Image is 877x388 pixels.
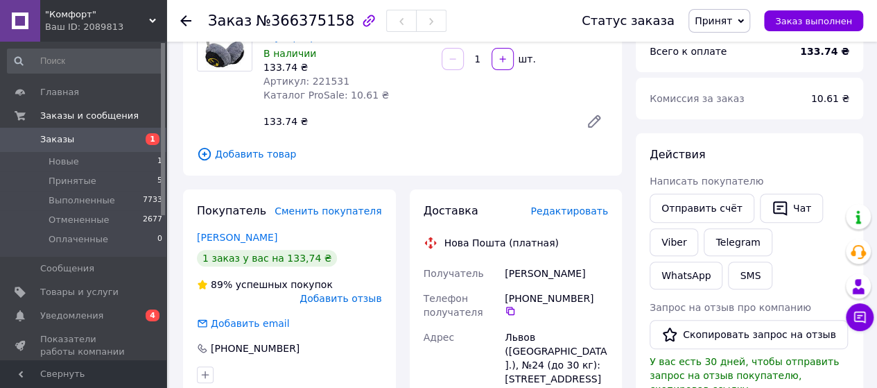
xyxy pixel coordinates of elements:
[49,155,79,168] span: Новые
[424,204,478,217] span: Доставка
[40,133,74,146] span: Заказы
[40,333,128,358] span: Показатели работы компании
[180,14,191,28] div: Вернуться назад
[45,8,149,21] span: "Комфорт"
[45,21,166,33] div: Ваш ID: 2089813
[424,332,454,343] span: Адрес
[258,112,575,131] div: 133.74 ₴
[197,204,266,217] span: Покупатель
[143,194,162,207] span: 7733
[40,86,79,99] span: Главная
[650,46,727,57] span: Всего к оплате
[157,175,162,187] span: 5
[775,16,852,26] span: Заказ выполнен
[49,214,109,226] span: Отмененные
[530,205,608,217] span: Редактировать
[650,148,705,161] span: Действия
[263,48,316,59] span: В наличии
[764,10,863,31] button: Заказ выполнен
[505,292,608,317] div: [PHONE_NUMBER]
[800,46,849,57] b: 133.74 ₴
[582,14,675,28] div: Статус заказа
[811,93,849,104] span: 10.61 ₴
[263,60,431,74] div: 133.74 ₴
[263,76,349,87] span: Артикул: 221531
[157,155,162,168] span: 1
[209,317,291,330] div: Добавить email
[650,194,754,223] button: Отправить счёт
[40,262,94,275] span: Сообщения
[40,310,103,322] span: Уведомления
[157,233,162,246] span: 0
[40,286,119,298] span: Товары и услуги
[208,12,252,29] span: Заказ
[650,262,722,289] a: WhatsApp
[515,52,537,66] div: шт.
[650,176,763,187] span: Написать покупателю
[580,108,608,135] a: Редактировать
[695,15,732,26] span: Принят
[263,90,389,101] span: Каталог ProSale: 10.61 ₴
[197,232,277,243] a: [PERSON_NAME]
[146,310,159,321] span: 4
[650,228,698,256] a: Viber
[650,320,848,349] button: Скопировать запрос на отзыв
[143,214,162,226] span: 2677
[299,293,381,304] span: Добавить отзыв
[146,133,159,145] span: 1
[760,194,823,223] button: Чат
[728,262,772,289] button: SMS
[846,303,874,331] button: Чат с покупателем
[650,302,811,313] span: Запрос на отзыв про компанию
[424,268,484,279] span: Получатель
[211,279,232,290] span: 89%
[7,49,164,74] input: Поиск
[209,341,301,355] div: [PHONE_NUMBER]
[256,12,354,29] span: №366375158
[263,17,376,42] a: Меховые наушники "Супергерои: Бэтмен"
[49,194,115,207] span: Выполненные
[704,228,772,256] a: Telegram
[275,205,381,217] span: Сменить покупателя
[441,236,562,250] div: Нова Пошта (платная)
[197,278,333,292] div: успешных покупок
[650,93,745,104] span: Комиссия за заказ
[49,233,108,246] span: Оплаченные
[424,293,483,318] span: Телефон получателя
[197,250,337,267] div: 1 заказ у вас на 133,74 ₴
[502,261,611,286] div: [PERSON_NAME]
[197,146,608,162] span: Добавить товар
[196,317,291,330] div: Добавить email
[49,175,96,187] span: Принятые
[198,17,252,71] img: Меховые наушники "Супергерои: Бэтмен"
[40,110,139,122] span: Заказы и сообщения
